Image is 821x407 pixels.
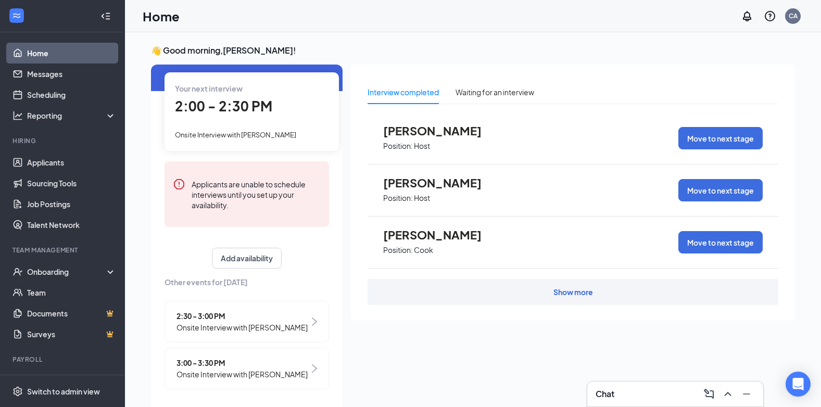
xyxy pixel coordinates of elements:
svg: WorkstreamLogo [11,10,22,21]
span: [PERSON_NAME] [383,228,498,241]
svg: UserCheck [12,266,23,277]
svg: Collapse [100,11,111,21]
span: Other events for [DATE] [165,276,329,288]
div: Waiting for an interview [456,86,534,98]
span: 2:00 - 2:30 PM [175,97,272,115]
div: Team Management [12,246,114,255]
button: ComposeMessage [701,386,717,402]
div: CA [789,11,798,20]
svg: ComposeMessage [703,388,715,400]
button: Move to next stage [678,231,763,253]
svg: ChevronUp [722,388,734,400]
div: Hiring [12,136,114,145]
p: Host [414,141,430,151]
a: Home [27,43,116,63]
span: [PERSON_NAME] [383,176,498,189]
svg: Notifications [741,10,753,22]
a: Team [27,282,116,303]
div: Reporting [27,110,117,121]
svg: Minimize [740,388,753,400]
span: Your next interview [175,84,243,93]
div: Interview completed [368,86,439,98]
svg: QuestionInfo [764,10,776,22]
a: DocumentsCrown [27,303,116,324]
div: Open Intercom Messenger [786,372,811,397]
p: Cook [414,245,433,255]
p: Position: [383,245,413,255]
div: Show more [553,287,593,297]
p: Position: [383,141,413,151]
div: Applicants are unable to schedule interviews until you set up your availability. [192,178,321,210]
svg: Settings [12,386,23,397]
h3: Chat [596,388,614,400]
a: Talent Network [27,214,116,235]
p: Host [414,193,430,203]
svg: Analysis [12,110,23,121]
a: Applicants [27,152,116,173]
span: [PERSON_NAME] [383,124,498,137]
button: ChevronUp [719,386,736,402]
a: PayrollCrown [27,371,116,391]
a: Scheduling [27,84,116,105]
span: Onsite Interview with [PERSON_NAME] [176,368,308,380]
div: Payroll [12,355,114,364]
h1: Home [143,7,180,25]
button: Move to next stage [678,179,763,201]
span: 3:00 - 3:30 PM [176,357,308,368]
h3: 👋 Good morning, [PERSON_NAME] ! [151,45,795,56]
a: Messages [27,63,116,84]
button: Minimize [738,386,755,402]
a: Sourcing Tools [27,173,116,194]
a: SurveysCrown [27,324,116,345]
p: Position: [383,193,413,203]
div: Switch to admin view [27,386,100,397]
div: Onboarding [27,266,107,277]
svg: Error [173,178,185,190]
a: Job Postings [27,194,116,214]
span: 2:30 - 3:00 PM [176,310,308,322]
button: Add availability [212,248,282,269]
span: Onsite Interview with [PERSON_NAME] [176,322,308,333]
span: Onsite Interview with [PERSON_NAME] [175,131,296,139]
button: Move to next stage [678,127,763,149]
